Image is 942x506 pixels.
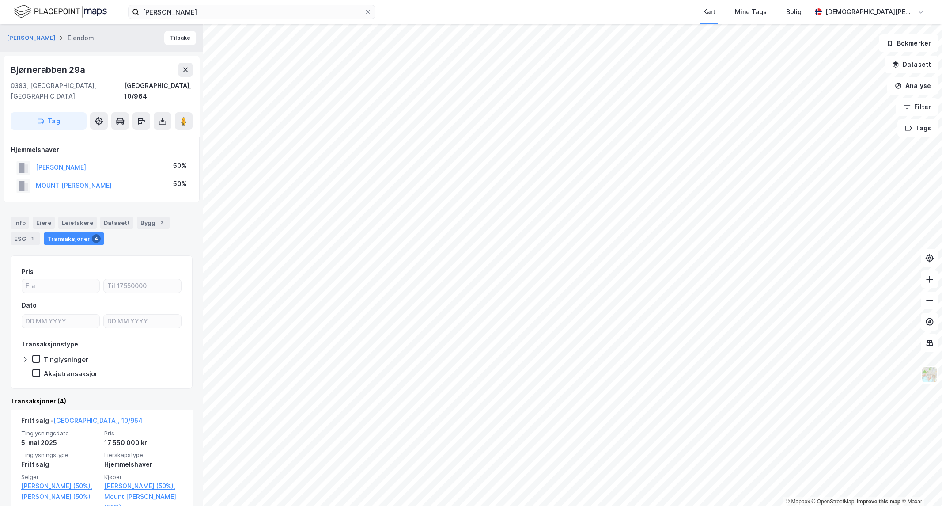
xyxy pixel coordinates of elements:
[11,112,87,130] button: Tag
[898,464,942,506] iframe: Chat Widget
[786,7,802,17] div: Bolig
[825,7,914,17] div: [DEMOGRAPHIC_DATA][PERSON_NAME]
[104,481,182,491] a: [PERSON_NAME] (50%),
[11,217,29,229] div: Info
[173,179,187,189] div: 50%
[812,498,855,505] a: OpenStreetMap
[21,430,99,437] span: Tinglysningsdato
[173,160,187,171] div: 50%
[921,366,938,383] img: Z
[22,266,34,277] div: Pris
[11,232,40,245] div: ESG
[124,80,193,102] div: [GEOGRAPHIC_DATA], 10/964
[897,119,938,137] button: Tags
[44,369,99,378] div: Aksjetransaksjon
[14,4,107,19] img: logo.f888ab2527a4732fd821a326f86c7f29.svg
[11,396,193,407] div: Transaksjoner (4)
[33,217,55,229] div: Eiere
[22,315,99,328] input: DD.MM.YYYY
[22,300,37,311] div: Dato
[100,217,133,229] div: Datasett
[53,417,143,424] a: [GEOGRAPHIC_DATA], 10/964
[44,355,88,364] div: Tinglysninger
[786,498,810,505] a: Mapbox
[92,234,101,243] div: 4
[157,218,166,227] div: 2
[21,491,99,502] a: [PERSON_NAME] (50%)
[68,33,94,43] div: Eiendom
[703,7,715,17] div: Kart
[896,98,938,116] button: Filter
[857,498,900,505] a: Improve this map
[28,234,37,243] div: 1
[11,63,87,77] div: Bjørnerabben 29a
[44,232,104,245] div: Transaksjoner
[104,430,182,437] span: Pris
[885,56,938,73] button: Datasett
[104,459,182,470] div: Hjemmelshaver
[21,473,99,481] span: Selger
[164,31,196,45] button: Tilbake
[104,279,181,293] input: Til 17550000
[22,279,99,293] input: Fra
[11,145,192,155] div: Hjemmelshaver
[21,459,99,470] div: Fritt salg
[104,438,182,448] div: 17 550 000 kr
[137,217,170,229] div: Bygg
[21,451,99,459] span: Tinglysningstype
[7,34,57,42] button: [PERSON_NAME]
[11,80,124,102] div: 0383, [GEOGRAPHIC_DATA], [GEOGRAPHIC_DATA]
[887,77,938,95] button: Analyse
[139,5,364,19] input: Søk på adresse, matrikkel, gårdeiere, leietakere eller personer
[58,217,97,229] div: Leietakere
[21,481,99,491] a: [PERSON_NAME] (50%),
[879,34,938,52] button: Bokmerker
[21,415,143,430] div: Fritt salg -
[21,438,99,448] div: 5. mai 2025
[735,7,767,17] div: Mine Tags
[104,315,181,328] input: DD.MM.YYYY
[898,464,942,506] div: Kontrollprogram for chat
[104,473,182,481] span: Kjøper
[104,451,182,459] span: Eierskapstype
[22,339,78,350] div: Transaksjonstype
